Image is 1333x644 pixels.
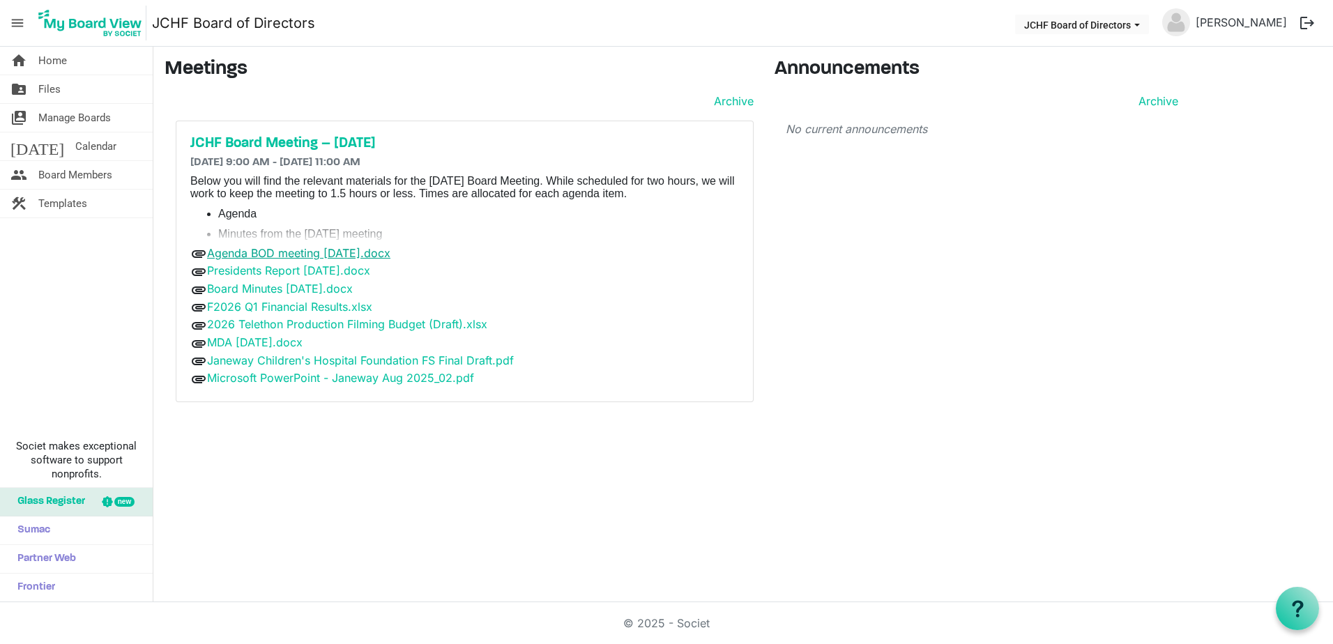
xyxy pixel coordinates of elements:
[38,47,67,75] span: Home
[190,282,207,298] span: attachment
[6,439,146,481] span: Societ makes exceptional software to support nonprofits.
[4,10,31,36] span: menu
[190,299,207,316] span: attachment
[1015,15,1149,34] button: JCHF Board of Directors dropdownbutton
[786,121,1178,137] p: No current announcements
[34,6,152,40] a: My Board View Logo
[207,282,353,296] a: Board Minutes [DATE].docx
[708,93,754,109] a: Archive
[10,488,85,516] span: Glass Register
[165,58,754,82] h3: Meetings
[207,335,303,349] a: MDA [DATE].docx
[38,104,111,132] span: Manage Boards
[207,246,390,260] a: Agenda BOD meeting [DATE].docx
[218,228,739,240] li: Minutes from the [DATE] meeting
[218,208,739,220] li: Agenda
[623,616,710,630] a: © 2025 - Societ
[190,317,207,334] span: attachment
[10,47,27,75] span: home
[207,371,474,385] a: Microsoft PowerPoint - Janeway Aug 2025_02.pdf
[1293,8,1322,38] button: logout
[10,75,27,103] span: folder_shared
[190,353,207,369] span: attachment
[775,58,1189,82] h3: Announcements
[207,300,372,314] a: F2026 Q1 Financial Results.xlsx
[207,317,487,331] a: 2026 Telethon Production Filming Budget (Draft).xlsx
[1133,93,1178,109] a: Archive
[207,353,514,367] a: Janeway Children's Hospital Foundation FS Final Draft.pdf
[10,104,27,132] span: switch_account
[38,161,112,189] span: Board Members
[10,516,50,544] span: Sumac
[190,175,739,201] p: Below you will find the relevant materials for the [DATE] Board Meeting. While scheduled for two ...
[10,190,27,217] span: construction
[190,371,207,388] span: attachment
[1190,8,1293,36] a: [PERSON_NAME]
[34,6,146,40] img: My Board View Logo
[152,9,315,37] a: JCHF Board of Directors
[10,132,64,160] span: [DATE]
[10,161,27,189] span: people
[1162,8,1190,36] img: no-profile-picture.svg
[75,132,116,160] span: Calendar
[38,190,87,217] span: Templates
[38,75,61,103] span: Files
[10,574,55,601] span: Frontier
[207,263,370,277] a: Presidents Report [DATE].docx
[190,245,207,262] span: attachment
[190,263,207,280] span: attachment
[10,545,76,573] span: Partner Web
[190,135,739,152] a: JCHF Board Meeting – [DATE]
[190,335,207,352] span: attachment
[114,497,135,507] div: new
[190,156,739,169] h6: [DATE] 9:00 AM - [DATE] 11:00 AM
